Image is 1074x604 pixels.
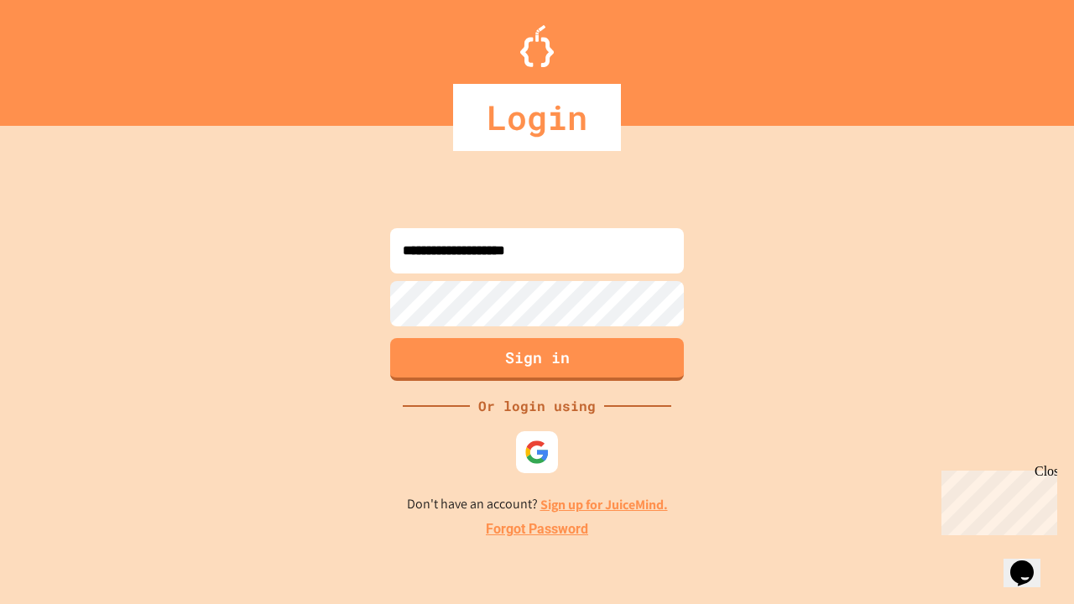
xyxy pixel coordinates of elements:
div: Chat with us now!Close [7,7,116,107]
a: Forgot Password [486,519,588,539]
iframe: chat widget [935,464,1057,535]
iframe: chat widget [1004,537,1057,587]
p: Don't have an account? [407,494,668,515]
div: Login [453,84,621,151]
img: Logo.svg [520,25,554,67]
img: google-icon.svg [524,440,550,465]
button: Sign in [390,338,684,381]
a: Sign up for JuiceMind. [540,496,668,513]
div: Or login using [470,396,604,416]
